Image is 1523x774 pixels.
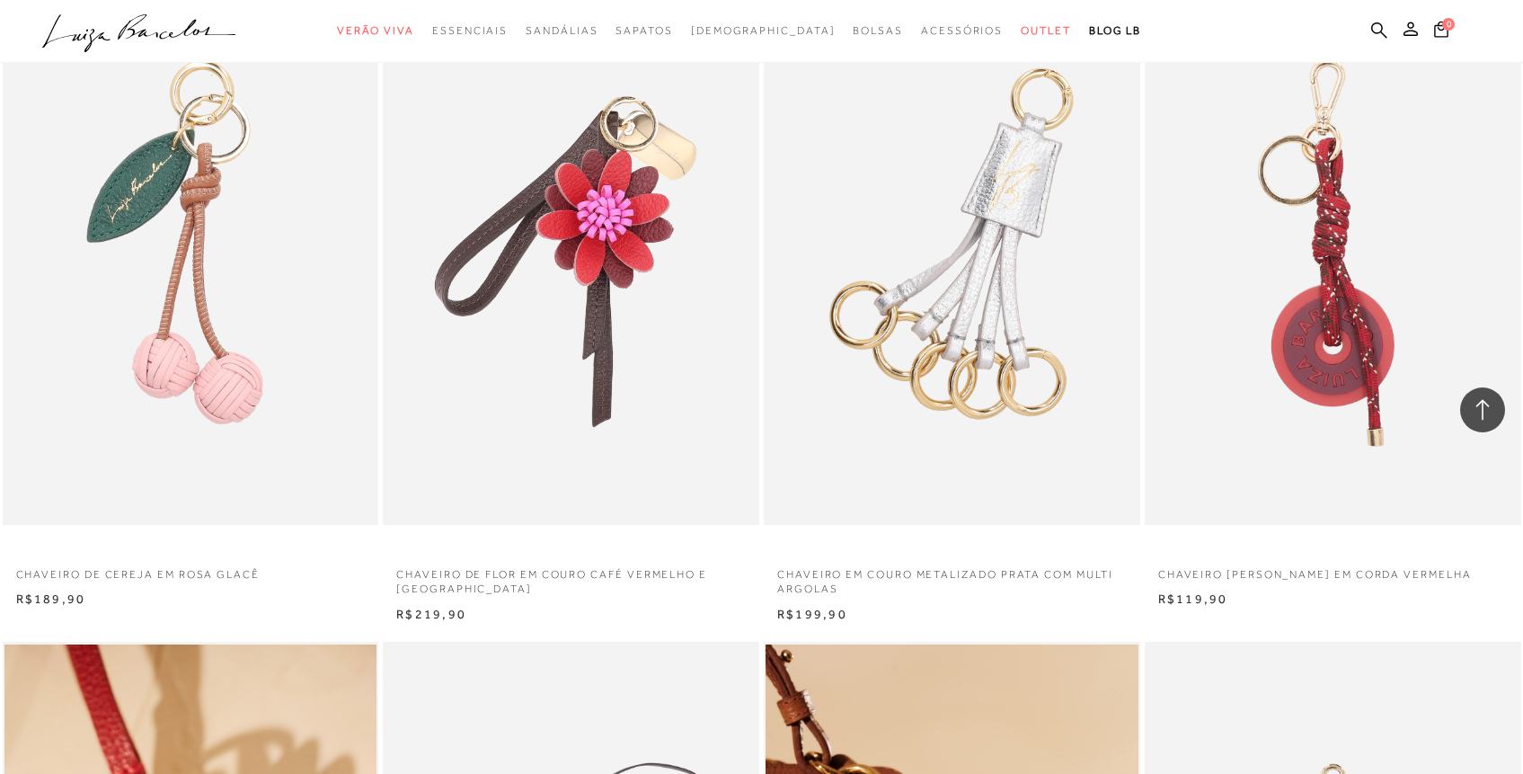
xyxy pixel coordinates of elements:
a: noSubCategoriesText [921,14,1003,48]
a: noSubCategoriesText [1021,14,1071,48]
a: noSubCategoriesText [432,14,508,48]
span: BLOG LB [1089,24,1141,37]
a: noSubCategoriesText [526,14,598,48]
span: R$189,90 [16,592,86,606]
span: R$119,90 [1158,592,1228,606]
a: noSubCategoriesText [615,14,672,48]
span: Verão Viva [337,24,414,37]
a: CHAVEIRO EM COURO METALIZADO PRATA COM MULTI ARGOLAS [764,556,1140,598]
span: R$219,90 [396,607,466,621]
span: Bolsas [853,24,903,37]
a: noSubCategoriesText [853,14,903,48]
a: CHAVEIRO DE CEREJA EM ROSA GLACÊ [3,556,379,583]
span: Sandálias [526,24,598,37]
span: Outlet [1021,24,1071,37]
span: 0 [1442,18,1455,31]
button: 0 [1429,20,1454,44]
a: CHAVEIRO DE FLOR EM COURO CAFÉ VERMELHO E [GEOGRAPHIC_DATA] [383,556,759,598]
a: BLOG LB [1089,14,1141,48]
a: noSubCategoriesText [691,14,836,48]
a: noSubCategoriesText [337,14,414,48]
span: Essenciais [432,24,508,37]
span: [DEMOGRAPHIC_DATA] [691,24,836,37]
span: R$199,90 [777,607,847,621]
span: Sapatos [615,24,672,37]
span: Acessórios [921,24,1003,37]
a: CHAVEIRO [PERSON_NAME] EM CORDA VERMELHA [1145,556,1521,583]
